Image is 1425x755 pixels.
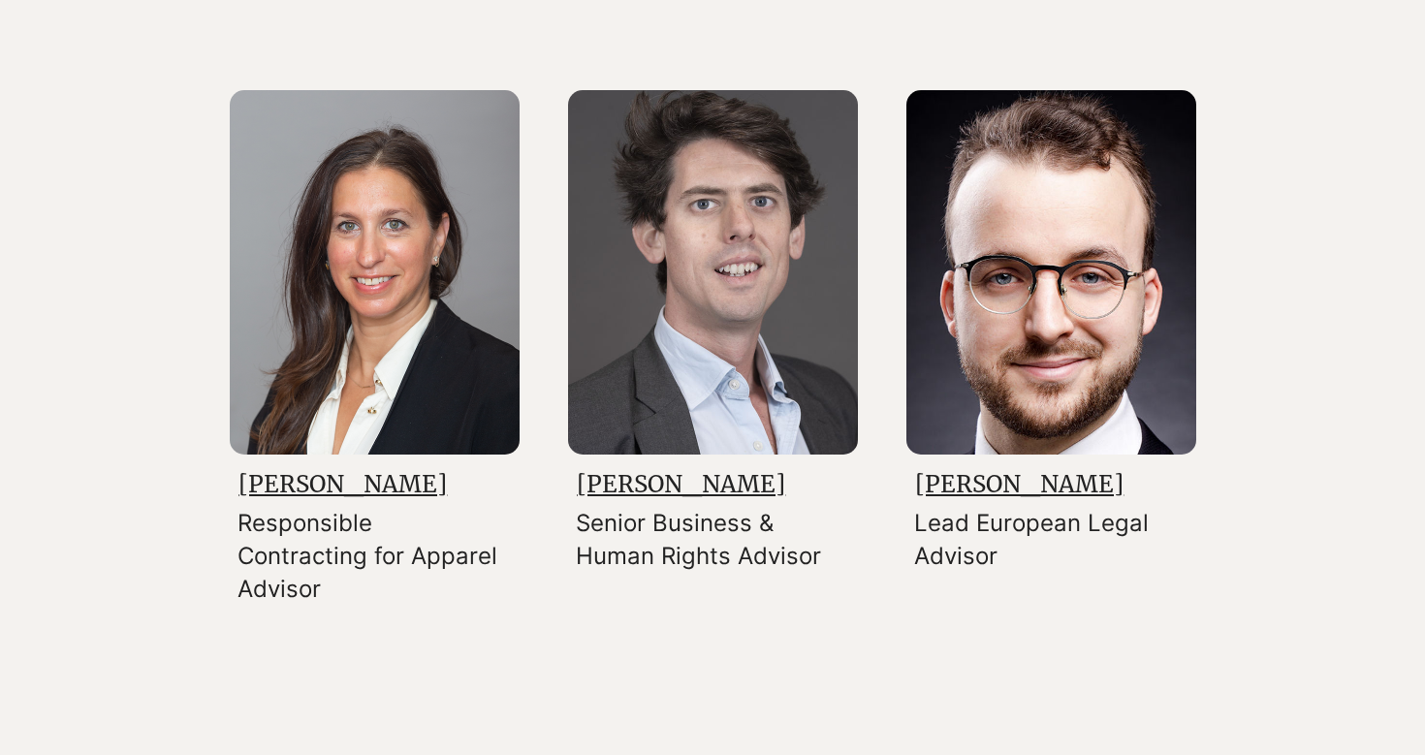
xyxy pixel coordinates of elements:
[915,469,1124,499] a: [PERSON_NAME]
[576,507,837,572] p: Senior Business & Human Rights Advisor
[914,507,1175,572] p: Lead European Legal Advisor
[577,469,785,499] a: [PERSON_NAME]
[237,507,498,605] p: Responsible Contracting for Apparel Advisor
[238,469,447,499] a: [PERSON_NAME]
